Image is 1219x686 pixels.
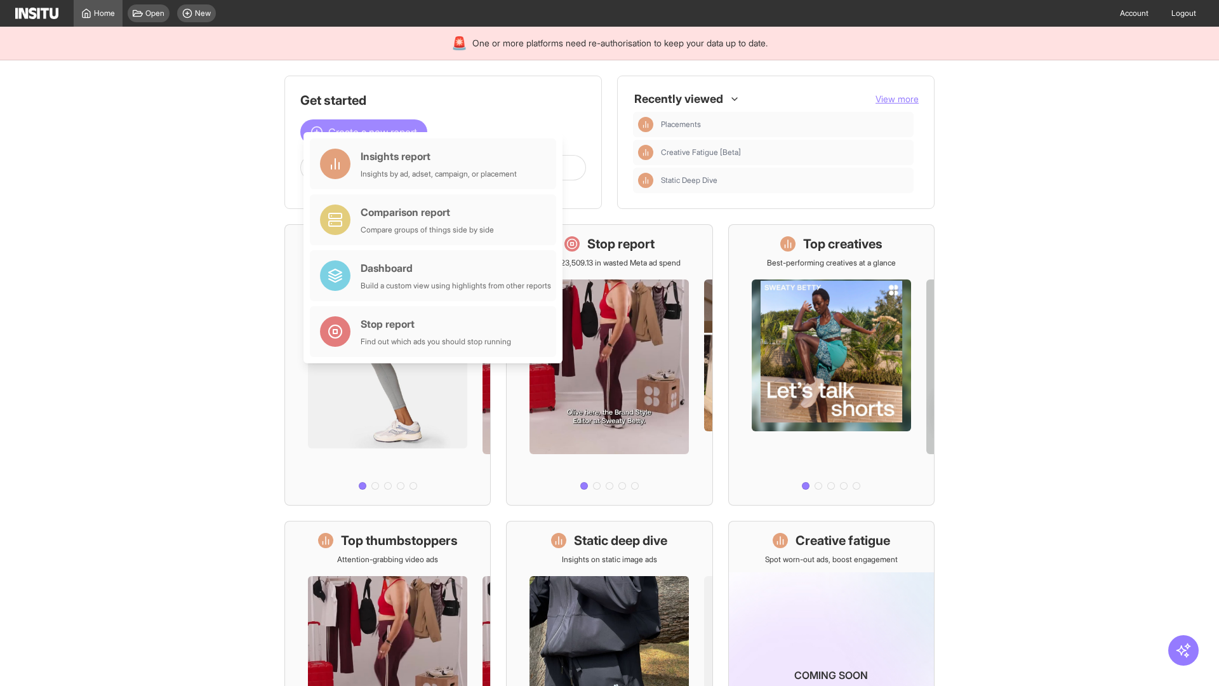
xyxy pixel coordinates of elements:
[506,224,712,506] a: Stop reportSave £23,509.13 in wasted Meta ad spend
[451,34,467,52] div: 🚨
[361,225,494,235] div: Compare groups of things side by side
[145,8,164,18] span: Open
[361,316,511,332] div: Stop report
[195,8,211,18] span: New
[341,532,458,549] h1: Top thumbstoppers
[300,91,586,109] h1: Get started
[767,258,896,268] p: Best-performing creatives at a glance
[361,281,551,291] div: Build a custom view using highlights from other reports
[15,8,58,19] img: Logo
[638,117,653,132] div: Insights
[472,37,768,50] span: One or more platforms need re-authorisation to keep your data up to date.
[876,93,919,105] button: View more
[661,175,717,185] span: Static Deep Dive
[661,147,741,158] span: Creative Fatigue [Beta]
[538,258,681,268] p: Save £23,509.13 in wasted Meta ad spend
[361,337,511,347] div: Find out which ads you should stop running
[562,555,657,565] p: Insights on static image ads
[328,124,417,140] span: Create a new report
[361,260,551,276] div: Dashboard
[638,173,653,188] div: Insights
[803,235,883,253] h1: Top creatives
[337,555,438,565] p: Attention-grabbing video ads
[574,532,667,549] h1: Static deep dive
[300,119,427,145] button: Create a new report
[94,8,115,18] span: Home
[661,175,909,185] span: Static Deep Dive
[661,119,701,130] span: Placements
[661,119,909,130] span: Placements
[638,145,653,160] div: Insights
[284,224,491,506] a: What's live nowSee all active ads instantly
[361,149,517,164] div: Insights report
[361,169,517,179] div: Insights by ad, adset, campaign, or placement
[661,147,909,158] span: Creative Fatigue [Beta]
[361,205,494,220] div: Comparison report
[587,235,655,253] h1: Stop report
[876,93,919,104] span: View more
[728,224,935,506] a: Top creativesBest-performing creatives at a glance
